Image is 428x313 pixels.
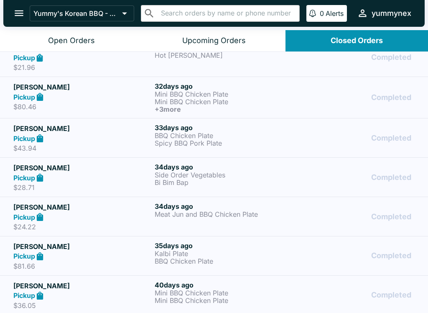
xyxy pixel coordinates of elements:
input: Search orders by name or phone number [158,8,296,19]
strong: Pickup [13,213,35,221]
p: Hot [PERSON_NAME] [155,51,293,59]
span: 34 days ago [155,202,193,210]
button: Yummy's Korean BBQ - NEX [30,5,134,21]
span: 32 days ago [155,82,193,90]
h5: [PERSON_NAME] [13,123,151,133]
p: Alerts [326,9,344,18]
span: 34 days ago [155,163,193,171]
p: Mini BBQ Chicken Plate [155,289,293,297]
p: Kalbi Plate [155,250,293,257]
button: open drawer [8,3,30,24]
h5: [PERSON_NAME] [13,202,151,212]
p: Mini BBQ Chicken Plate [155,90,293,98]
h5: [PERSON_NAME] [13,163,151,173]
p: Side Order Vegetables [155,171,293,179]
strong: Pickup [13,174,35,182]
span: 40 days ago [155,281,194,289]
p: Spicy BBQ Pork Plate [155,139,293,147]
p: BBQ Chicken Plate [155,257,293,265]
h5: [PERSON_NAME] [13,241,151,251]
p: $81.66 [13,262,151,270]
p: BBQ Chicken Plate [155,132,293,139]
div: Closed Orders [331,36,383,46]
div: Upcoming Orders [182,36,246,46]
p: $36.05 [13,301,151,310]
p: Yummy's Korean BBQ - NEX [33,9,119,18]
h5: [PERSON_NAME] [13,281,151,291]
span: 35 days ago [155,241,193,250]
div: yummynex [372,8,411,18]
p: $43.94 [13,144,151,152]
strong: Pickup [13,54,35,62]
h5: [PERSON_NAME] [13,82,151,92]
p: Mini BBQ Chicken Plate [155,98,293,105]
div: Open Orders [48,36,95,46]
p: 0 [320,9,324,18]
p: $21.96 [13,63,151,72]
strong: Pickup [13,134,35,143]
p: $80.46 [13,103,151,111]
strong: Pickup [13,252,35,260]
p: $28.71 [13,183,151,192]
h6: + 3 more [155,105,293,113]
strong: Pickup [13,93,35,101]
p: $24.22 [13,223,151,231]
span: 33 days ago [155,123,193,132]
button: yummynex [354,4,415,22]
p: Mini BBQ Chicken Plate [155,297,293,304]
p: Meat Jun and BBQ Chicken Plate [155,210,293,218]
strong: Pickup [13,291,35,300]
p: Bi Bim Bap [155,179,293,186]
